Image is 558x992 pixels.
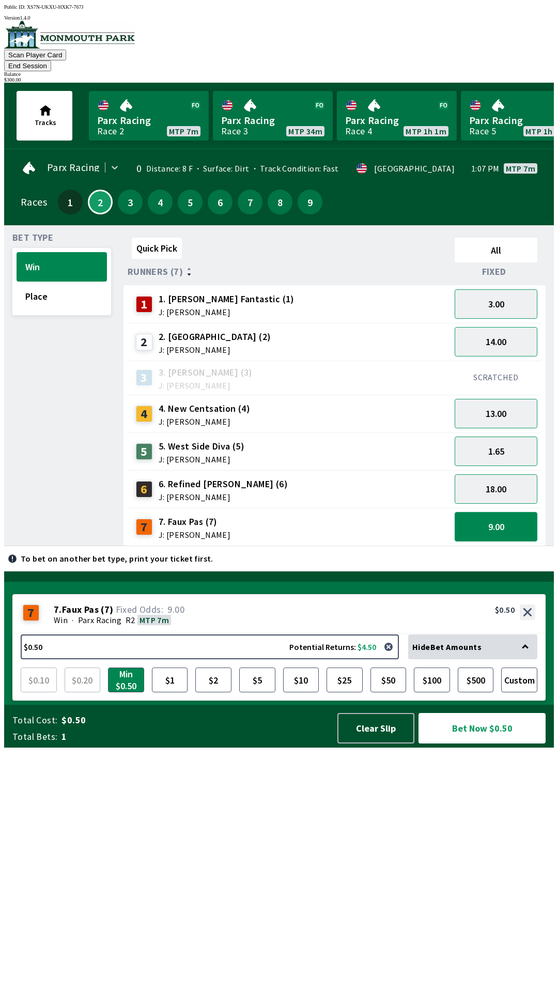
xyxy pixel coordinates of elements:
span: ( 7 ) [101,605,113,615]
span: Clear Slip [347,722,405,734]
div: 7 [136,519,152,535]
button: Custom [501,668,537,692]
button: 2 [88,190,113,214]
button: Scan Player Card [4,50,66,60]
span: 14.00 [486,336,506,348]
span: Distance: 8 F [146,163,193,174]
span: Total Cost: [12,714,57,726]
span: Faux Pas [62,605,99,615]
a: Parx RacingRace 3MTP 34m [213,91,333,141]
a: Parx RacingRace 4MTP 1h 1m [337,91,457,141]
span: 1 [61,731,328,743]
span: 3 [120,198,140,206]
div: Version 1.4.0 [4,15,554,21]
img: venue logo [4,21,135,49]
div: 3 [136,369,152,386]
span: MTP 7m [139,615,169,625]
button: $5 [239,668,275,692]
span: R2 [126,615,135,625]
span: MTP 1h 1m [406,127,446,135]
div: $ 300.00 [4,77,554,83]
button: $25 [327,668,363,692]
span: Custom [504,670,535,690]
button: Bet Now $0.50 [419,713,546,743]
button: Min $0.50 [108,668,144,692]
span: All [459,244,533,256]
span: 4 [150,198,170,206]
span: Parx Racing [78,615,121,625]
span: 5. West Side Diva (5) [159,440,244,453]
span: 7. Faux Pas (7) [159,515,230,529]
span: $500 [460,670,491,690]
div: Races [21,198,47,206]
span: 4. New Centsation (4) [159,402,250,415]
span: J: [PERSON_NAME] [159,455,244,463]
div: 6 [136,481,152,498]
button: $1 [152,668,188,692]
button: 6 [208,190,233,214]
button: Tracks [17,91,72,141]
button: End Session [4,60,51,71]
span: Win [25,261,98,273]
span: Bet Type [12,234,53,242]
span: Place [25,290,98,302]
div: 2 [136,334,152,350]
div: 0 [131,164,142,173]
span: 6 [210,198,230,206]
button: 18.00 [455,474,537,504]
span: Track Condition: Fast [250,163,339,174]
span: J: [PERSON_NAME] [159,346,271,354]
span: Quick Pick [136,242,177,254]
span: Win [54,615,68,625]
span: Min $0.50 [111,670,142,690]
span: Parx Racing [97,114,200,127]
span: 9 [300,198,320,206]
button: 9 [298,190,322,214]
span: J: [PERSON_NAME] [159,308,295,316]
div: Balance [4,71,554,77]
button: 5 [178,190,203,214]
button: $0.50Potential Returns: $4.50 [21,634,399,659]
span: J: [PERSON_NAME] [159,531,230,539]
div: Race 5 [469,127,496,135]
div: $0.50 [495,605,515,615]
div: [GEOGRAPHIC_DATA] [374,164,455,173]
span: 18.00 [486,483,506,495]
span: $2 [198,670,229,690]
span: $0.50 [61,714,328,726]
span: Parx Racing [221,114,324,127]
button: Win [17,252,107,282]
button: 3 [118,190,143,214]
span: 13.00 [486,408,506,420]
span: 9.00 [167,603,184,615]
button: 1 [58,190,83,214]
span: MTP 7m [506,164,535,173]
span: XS7N-UKXU-HXK7-767J [27,4,83,10]
div: Fixed [451,267,541,277]
div: Race 2 [97,127,124,135]
button: 9.00 [455,512,537,541]
button: $2 [195,668,231,692]
button: $50 [370,668,407,692]
span: $1 [154,670,185,690]
div: 1 [136,296,152,313]
div: Public ID: [4,4,554,10]
span: $100 [416,670,447,690]
button: 4 [148,190,173,214]
span: $25 [329,670,360,690]
button: 1.65 [455,437,537,466]
button: All [455,238,537,262]
span: $50 [373,670,404,690]
span: J: [PERSON_NAME] [159,417,250,426]
span: Total Bets: [12,731,57,743]
span: 5 [180,198,200,206]
div: 4 [136,406,152,422]
span: Fixed [482,268,506,276]
span: Tracks [35,118,56,127]
span: 3.00 [488,298,504,310]
button: $100 [414,668,450,692]
button: $500 [458,668,494,692]
span: Runners (7) [128,268,183,276]
button: 13.00 [455,399,537,428]
a: Parx RacingRace 2MTP 7m [89,91,209,141]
